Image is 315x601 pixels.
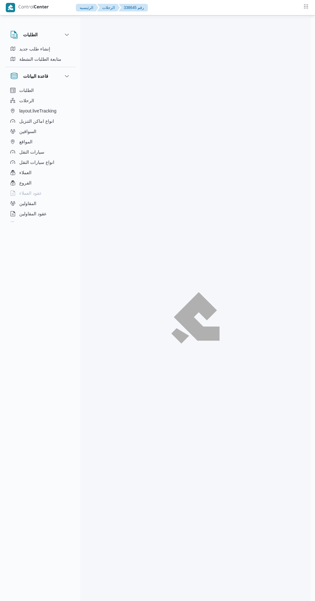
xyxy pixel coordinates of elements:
[5,85,76,224] div: قاعدة البيانات
[19,169,32,176] span: العملاء
[34,5,49,10] b: Center
[19,107,56,115] span: layout.liveTracking
[8,106,73,116] button: layout.liveTracking
[8,188,73,198] button: عقود العملاء
[119,4,148,12] button: 338645 رقم
[23,31,38,39] h3: الطلبات
[8,147,73,157] button: سيارات النقل
[8,44,73,54] button: إنشاء طلب جديد
[19,97,34,104] span: الرحلات
[6,3,15,12] img: X8yXhbKr1z7QwAAAABJRU5ErkJggg==
[76,4,98,12] button: الرئيسيه
[19,179,32,187] span: الفروع
[8,116,73,126] button: انواع اماكن التنزيل
[8,95,73,106] button: الرحلات
[23,72,48,80] h3: قاعدة البيانات
[19,220,46,228] span: اجهزة التليفون
[8,157,73,167] button: انواع سيارات النقل
[97,4,120,12] button: الرحلات
[19,45,50,53] span: إنشاء طلب جديد
[19,117,54,125] span: انواع اماكن التنزيل
[10,72,71,80] button: قاعدة البيانات
[8,178,73,188] button: الفروع
[175,296,216,340] img: ILLA Logo
[8,198,73,209] button: المقاولين
[5,44,76,67] div: الطلبات
[19,148,44,156] span: سيارات النقل
[19,55,61,63] span: متابعة الطلبات النشطة
[19,189,42,197] span: عقود العملاء
[19,128,36,135] span: السواقين
[8,85,73,95] button: الطلبات
[8,54,73,64] button: متابعة الطلبات النشطة
[19,158,54,166] span: انواع سيارات النقل
[8,126,73,137] button: السواقين
[19,138,32,146] span: المواقع
[19,86,34,94] span: الطلبات
[19,200,36,207] span: المقاولين
[8,137,73,147] button: المواقع
[10,31,71,39] button: الطلبات
[19,210,47,218] span: عقود المقاولين
[8,209,73,219] button: عقود المقاولين
[8,219,73,229] button: اجهزة التليفون
[8,167,73,178] button: العملاء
